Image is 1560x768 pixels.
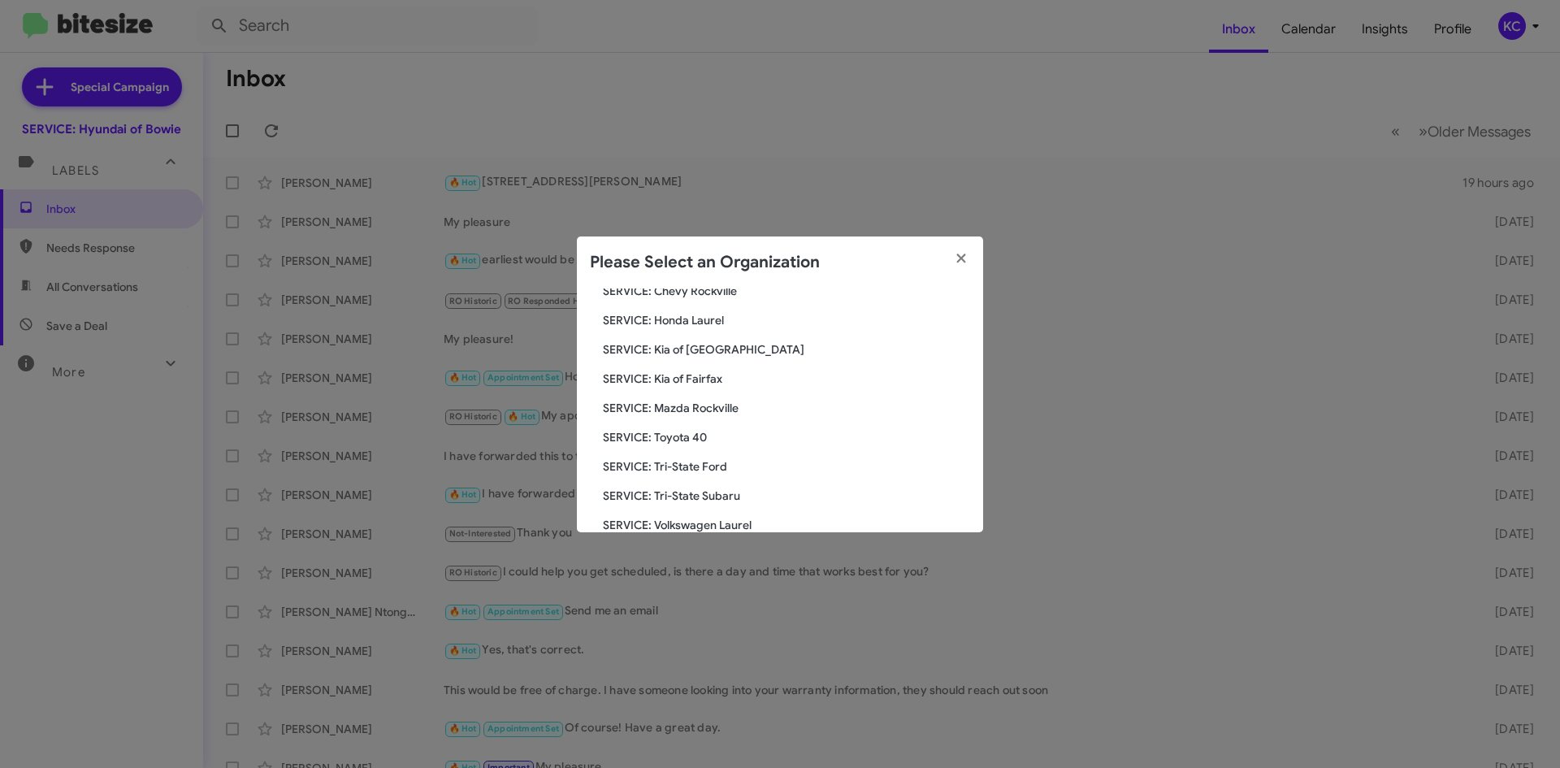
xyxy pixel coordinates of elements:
[603,283,970,299] span: SERVICE: Chevy Rockville
[603,312,970,328] span: SERVICE: Honda Laurel
[603,458,970,475] span: SERVICE: Tri-State Ford
[590,249,820,276] h2: Please Select an Organization
[603,341,970,358] span: SERVICE: Kia of [GEOGRAPHIC_DATA]
[603,517,970,533] span: SERVICE: Volkswagen Laurel
[603,488,970,504] span: SERVICE: Tri-State Subaru
[603,400,970,416] span: SERVICE: Mazda Rockville
[603,429,970,445] span: SERVICE: Toyota 40
[603,371,970,387] span: SERVICE: Kia of Fairfax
